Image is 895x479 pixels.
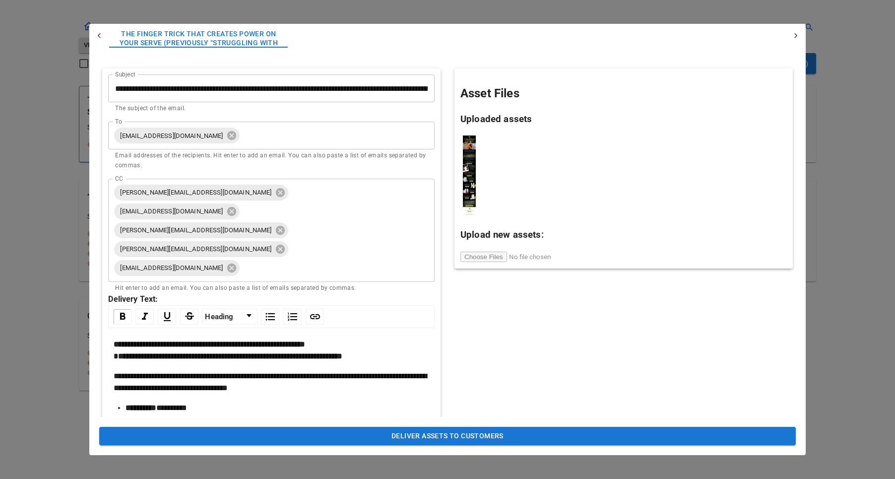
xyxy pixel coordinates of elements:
[99,427,795,445] button: Deliver Assets To Customers
[283,309,302,325] div: Ordered
[202,309,257,325] div: rdw-dropdown
[108,305,435,328] div: rdw-toolbar
[115,283,428,293] p: Hit enter to add an email. You can also paste a list of emails separated by commas.
[202,309,257,324] a: Block Type
[114,224,277,236] span: [PERSON_NAME][EMAIL_ADDRESS][DOMAIN_NAME]
[200,309,259,325] div: rdw-block-control
[261,309,279,325] div: Unordered
[158,309,176,325] div: Underline
[114,185,288,201] div: [PERSON_NAME][EMAIL_ADDRESS][DOMAIN_NAME]
[460,84,787,102] h2: Asset Files
[115,174,123,183] label: CC
[304,309,326,325] div: rdw-link-control
[111,309,200,325] div: rdw-inline-control
[108,294,158,304] strong: Delivery Text:
[114,187,277,198] span: [PERSON_NAME][EMAIL_ADDRESS][DOMAIN_NAME]
[114,260,239,276] div: [EMAIL_ADDRESS][DOMAIN_NAME]
[113,309,131,325] div: Bold
[115,104,428,114] p: The subject of the email.
[114,130,229,141] span: [EMAIL_ADDRESS][DOMAIN_NAME]
[114,128,239,143] div: [EMAIL_ADDRESS][DOMAIN_NAME]
[135,309,154,325] div: Italic
[114,262,229,274] span: [EMAIL_ADDRESS][DOMAIN_NAME]
[115,117,122,126] label: To
[114,241,288,257] div: [PERSON_NAME][EMAIL_ADDRESS][DOMAIN_NAME]
[463,136,476,215] img: Asset file
[180,309,198,325] div: Strikethrough
[115,151,428,171] p: Email addresses of the recipients. Hit enter to add an email. You can also paste a list of emails...
[306,309,324,325] div: Link
[460,228,787,242] h3: Upload new assets:
[109,24,288,70] button: The Finger Trick That Creates Power on Your Serve (previously “Struggling With Your Serve?" > Upd...
[114,204,239,219] div: [EMAIL_ADDRESS][DOMAIN_NAME]
[460,112,787,126] h3: Uploaded assets
[114,243,277,255] span: [PERSON_NAME][EMAIL_ADDRESS][DOMAIN_NAME]
[115,70,135,78] label: Subject
[114,205,229,217] span: [EMAIL_ADDRESS][DOMAIN_NAME]
[259,309,304,325] div: rdw-list-control
[114,222,288,238] div: [PERSON_NAME][EMAIL_ADDRESS][DOMAIN_NAME]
